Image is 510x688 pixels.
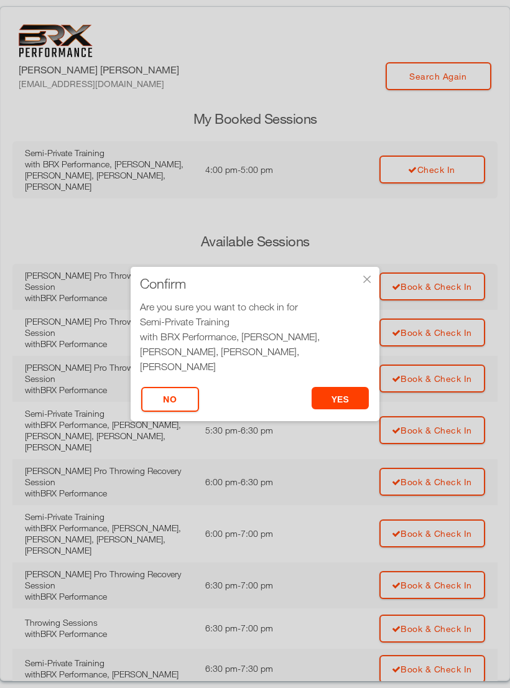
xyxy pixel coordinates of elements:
[361,273,373,286] div: ×
[141,387,199,412] button: No
[312,387,369,409] button: yes
[140,299,370,389] div: Are you sure you want to check in for at 4:00 pm?
[140,329,370,374] div: with BRX Performance, [PERSON_NAME], [PERSON_NAME], [PERSON_NAME], [PERSON_NAME]
[140,314,370,329] div: Semi-Private Training
[140,277,186,290] span: Confirm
